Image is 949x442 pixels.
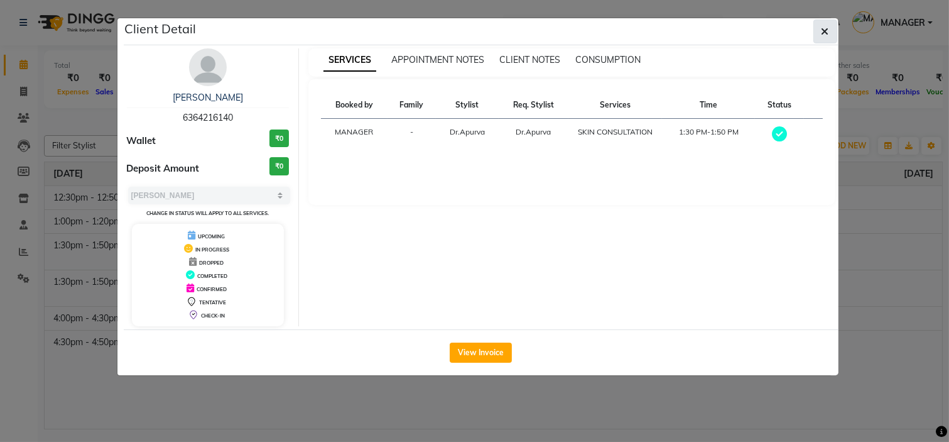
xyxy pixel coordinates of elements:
[323,49,376,72] span: SERVICES
[183,112,233,123] span: 6364216140
[391,54,484,65] span: APPOINTMENT NOTES
[127,134,156,148] span: Wallet
[755,92,803,119] th: Status
[436,92,499,119] th: Stylist
[576,126,654,138] div: SKIN CONSULTATION
[499,92,568,119] th: Req. Stylist
[516,127,551,136] span: Dr.Apurva
[269,157,289,175] h3: ₹0
[568,92,662,119] th: Services
[499,54,560,65] span: CLIENT NOTES
[197,286,227,292] span: CONFIRMED
[146,210,269,216] small: Change in status will apply to all services.
[388,92,436,119] th: Family
[450,127,485,136] span: Dr.Apurva
[199,260,224,266] span: DROPPED
[125,19,197,38] h5: Client Detail
[195,246,229,253] span: IN PROGRESS
[198,233,225,240] span: UPCOMING
[173,92,243,103] a: [PERSON_NAME]
[321,119,388,151] td: MANAGER
[201,312,225,319] span: CHECK-IN
[388,119,436,151] td: -
[197,273,227,279] span: COMPLETED
[189,48,227,86] img: avatar
[321,92,388,119] th: Booked by
[450,343,512,363] button: View Invoice
[662,92,755,119] th: Time
[575,54,641,65] span: CONSUMPTION
[199,299,226,306] span: TENTATIVE
[662,119,755,151] td: 1:30 PM-1:50 PM
[127,162,200,176] span: Deposit Amount
[269,130,289,148] h3: ₹0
